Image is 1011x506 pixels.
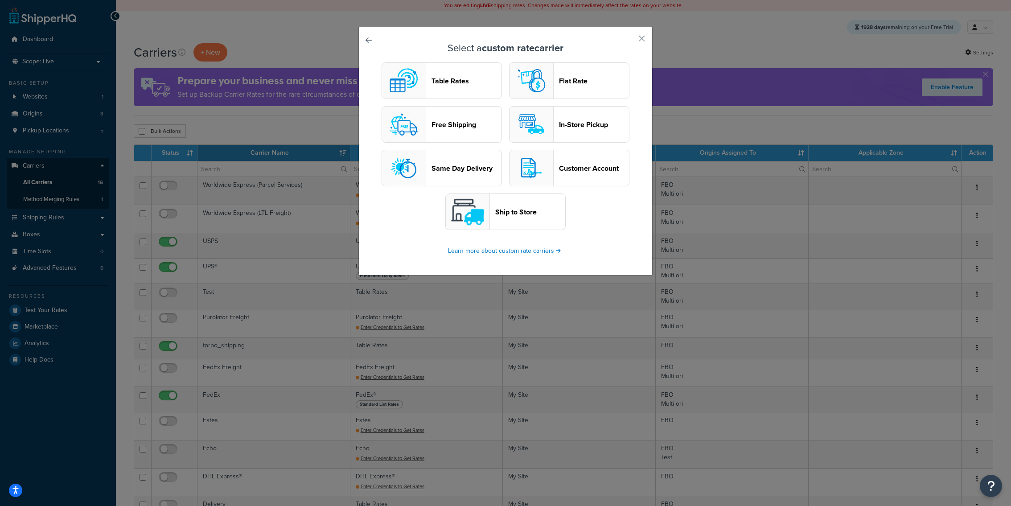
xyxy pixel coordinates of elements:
[559,77,629,85] header: Flat Rate
[445,193,566,230] button: shipToStore logoShip to Store
[509,150,629,186] button: customerAccount logoCustomer Account
[386,63,422,99] img: custom logo
[382,62,502,99] button: custom logoTable Rates
[559,120,629,129] header: In-Store Pickup
[514,63,549,99] img: flat logo
[432,77,501,85] header: Table Rates
[432,164,501,173] header: Same Day Delivery
[482,41,563,55] strong: custom rate carrier
[514,150,549,186] img: customerAccount logo
[980,475,1002,497] button: Open Resource Center
[432,120,501,129] header: Free Shipping
[495,208,565,216] header: Ship to Store
[386,107,422,142] img: free logo
[450,194,485,230] img: shipToStore logo
[381,43,630,53] h3: Select a
[559,164,629,173] header: Customer Account
[514,107,549,142] img: pickup logo
[382,106,502,143] button: free logoFree Shipping
[448,246,563,255] a: Learn more about custom rate carriers
[382,150,502,186] button: sameday logoSame Day Delivery
[509,106,629,143] button: pickup logoIn-Store Pickup
[509,62,629,99] button: flat logoFlat Rate
[386,150,422,186] img: sameday logo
